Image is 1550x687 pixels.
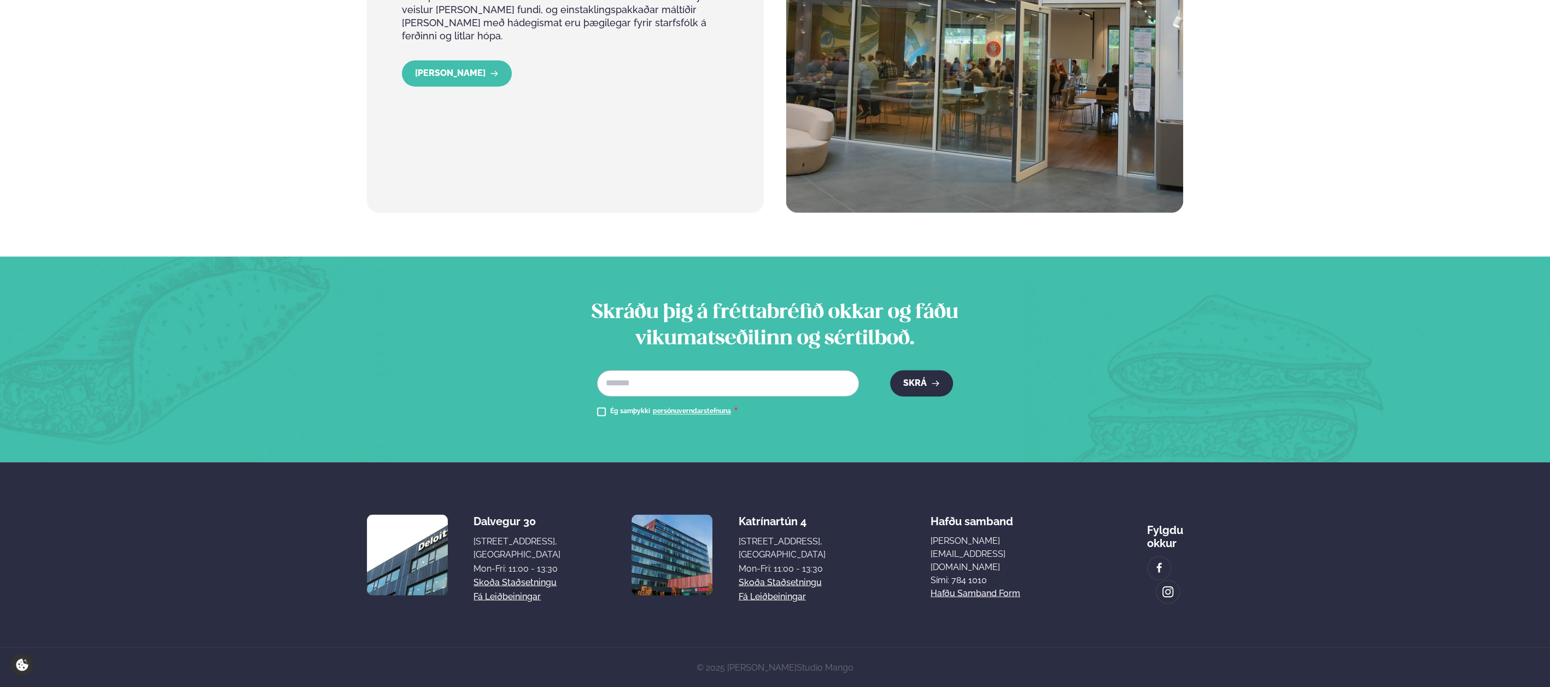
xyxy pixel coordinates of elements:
div: [STREET_ADDRESS], [GEOGRAPHIC_DATA] [473,535,560,561]
div: Fylgdu okkur [1147,514,1183,549]
button: Skrá [890,370,953,396]
div: Dalvegur 30 [473,514,560,527]
img: image alt [367,514,448,595]
p: Sími: 784 1010 [931,573,1042,586]
span: © 2025 [PERSON_NAME] [697,662,853,672]
a: Skoða staðsetningu [473,576,557,589]
div: Katrínartún 4 [739,514,826,527]
a: image alt [1156,580,1179,603]
div: Mon-Fri: 11:00 - 13:30 [739,562,826,575]
span: Hafðu samband [931,506,1013,527]
a: image alt [1148,556,1171,579]
a: LESA MEIRA [402,60,512,86]
a: Studio Mango [797,662,853,672]
div: [STREET_ADDRESS], [GEOGRAPHIC_DATA] [739,535,826,561]
a: persónuverndarstefnuna [653,407,731,416]
a: Fá leiðbeiningar [739,590,806,603]
a: Hafðu samband form [931,586,1020,600]
div: Mon-Fri: 11:00 - 13:30 [473,562,560,575]
div: Ég samþykki [610,405,738,418]
img: image alt [631,514,712,595]
a: Fá leiðbeiningar [473,590,541,603]
h2: Skráðu þig á fréttabréfið okkar og fáðu vikumatseðilinn og sértilboð. [560,300,990,353]
a: Cookie settings [11,654,33,676]
img: image alt [1153,561,1165,574]
a: Skoða staðsetningu [739,576,822,589]
a: [PERSON_NAME][EMAIL_ADDRESS][DOMAIN_NAME] [931,534,1042,573]
img: image alt [1162,585,1174,598]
